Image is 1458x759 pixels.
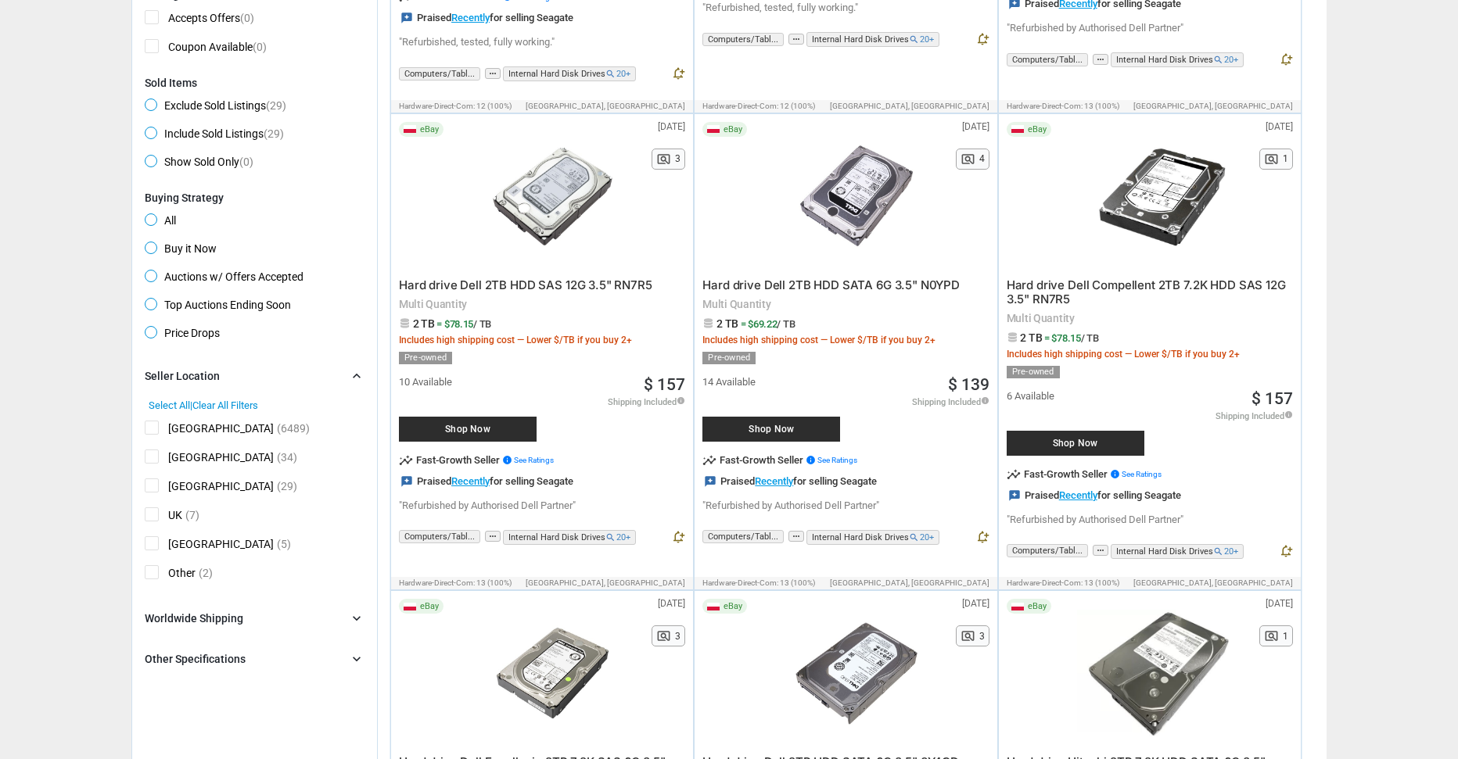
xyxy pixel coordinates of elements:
[671,66,685,81] i: notification_add
[702,33,784,46] span: Computers/Tabl...
[145,213,176,232] span: All
[277,480,297,492] span: (29)
[780,578,815,587] span: 13 (100%)
[473,318,491,330] span: / TB
[239,156,253,168] span: (0)
[979,632,985,641] span: 3
[1007,277,1286,306] span: Hard drive Dell Compellent 2TB 7.2K HDD SAS 12G 3.5" RN7R5
[399,37,685,47] p: "Refurbished, tested, fully working."
[476,578,512,587] span: 13 (100%)
[145,127,284,145] span: Include Sold Listings
[399,530,480,543] span: Computers/Tabl...
[399,500,685,510] p: "Refurbished by Authorised Dell Partner"
[1011,125,1024,133] img: Poland Flag
[962,122,989,131] span: [DATE]
[1093,54,1108,65] span: more_horiz
[1266,122,1293,131] span: [DATE]
[608,396,685,406] span: Shipping Included
[909,532,919,542] i: search
[1007,514,1293,524] p: "Refurbished by Authorised Dell Partner"
[476,102,512,110] span: 12 (100%)
[1007,467,1021,482] i: insights
[1020,331,1042,344] span: 2 TB
[149,399,361,411] div: |
[1007,102,1083,110] span: hardware-direct-com:
[975,32,989,49] button: notification_add
[1028,125,1047,134] span: eBay
[724,602,742,610] span: eBay
[145,651,246,667] div: Other Specifications
[1059,489,1097,501] a: Recently
[145,610,243,626] div: Worldwide Shipping
[420,125,439,134] span: eBay
[485,68,501,80] button: more_horiz
[1264,628,1279,643] span: pageview
[349,610,364,626] i: chevron_right
[349,368,364,384] i: chevron_right
[1008,489,1021,502] i: reviews
[1093,545,1108,557] button: more_horiz
[788,531,804,542] button: more_horiz
[1007,489,1181,502] div: Praised for selling Seagate
[192,399,258,411] span: Clear All Filters
[149,399,190,411] span: Select All
[1084,578,1119,587] span: 13 (100%)
[788,34,804,45] button: more_horiz
[677,396,685,405] i: info
[702,335,989,345] span: Includes high shipping cost — Lower $/TB if you buy 2+
[145,565,196,585] span: Other
[485,531,501,542] span: more_horiz
[526,579,685,587] span: [GEOGRAPHIC_DATA], [GEOGRAPHIC_DATA]
[145,242,217,260] span: Buy it Now
[702,2,989,13] p: "Refurbished, tested, fully working."
[145,98,286,117] span: Exclude Sold Listings
[451,12,490,23] a: Recently
[1011,603,1024,610] img: Poland Flag
[1224,546,1238,556] span: 20+
[658,122,685,131] span: [DATE]
[817,456,857,464] span: See Ratings
[1266,599,1293,608] span: [DATE]
[702,453,716,467] i: insights
[1084,102,1119,110] span: 13 (100%)
[145,10,254,30] span: Accepts Offers
[1284,410,1293,419] i: info
[1007,415,1171,464] a: Shop Now
[503,530,636,545] span: Internal Hard Disk Drives
[264,127,284,140] span: (29)
[702,500,989,510] p: "Refurbished by Authorised Dell Partner"
[145,478,274,498] span: [GEOGRAPHIC_DATA]
[741,318,795,330] span: = $69.22
[526,102,685,110] span: [GEOGRAPHIC_DATA], [GEOGRAPHIC_DATA]
[145,298,291,317] span: Top Auctions Ending Soon
[671,530,685,547] button: notification_add
[399,280,652,292] a: Hard drive Dell 2TB HDD SAS 12G 3.5" RN7R5
[145,507,182,527] span: UK
[1216,410,1293,421] span: Shipping Included
[503,66,636,81] span: Internal Hard Disk Drives
[1224,55,1238,65] span: 20+
[912,396,989,406] span: Shipping Included
[1007,23,1293,33] p: "Refurbished by Authorised Dell Partner"
[400,475,413,488] i: reviews
[656,628,671,643] span: pageview
[399,401,563,449] a: Shop Now
[399,335,685,345] span: Includes high shipping cost — Lower $/TB if you buy 2+
[975,530,989,547] button: notification_add
[948,377,989,393] a: $ 139
[399,475,573,488] div: Praised for selling Seagate
[961,152,975,166] span: pageview
[145,155,253,174] span: Show Sold Only
[675,632,681,641] span: 3
[407,424,529,434] span: Shop Now
[909,34,919,45] i: search
[399,102,475,110] span: hardware-direct-com:
[720,455,857,465] span: Fast-Growth Seller
[399,67,480,81] span: Computers/Tabl...
[399,12,573,24] div: Praised for selling Seagate
[1279,544,1293,561] button: notification_add
[1279,52,1293,70] button: notification_add
[404,125,416,133] img: Poland Flag
[404,603,416,610] img: Poland Flag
